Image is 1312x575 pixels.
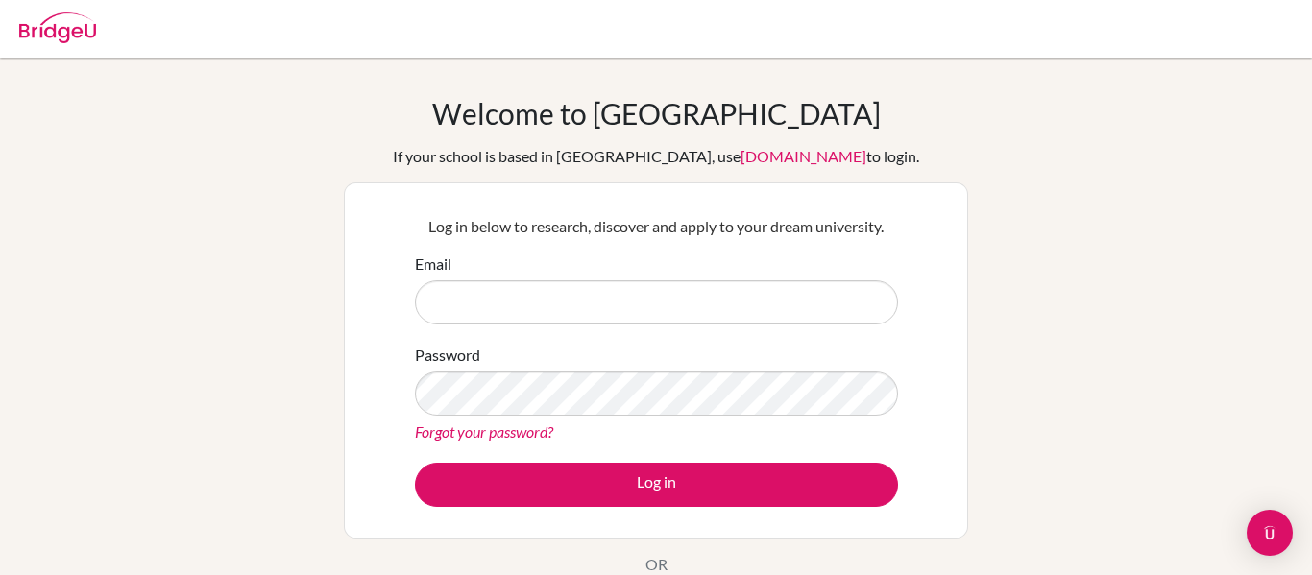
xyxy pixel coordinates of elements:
a: Forgot your password? [415,422,553,441]
a: [DOMAIN_NAME] [741,147,866,165]
button: Log in [415,463,898,507]
p: Log in below to research, discover and apply to your dream university. [415,215,898,238]
h1: Welcome to [GEOGRAPHIC_DATA] [432,96,881,131]
div: If your school is based in [GEOGRAPHIC_DATA], use to login. [393,145,919,168]
label: Password [415,344,480,367]
img: Bridge-U [19,12,96,43]
div: Open Intercom Messenger [1247,510,1293,556]
label: Email [415,252,451,276]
